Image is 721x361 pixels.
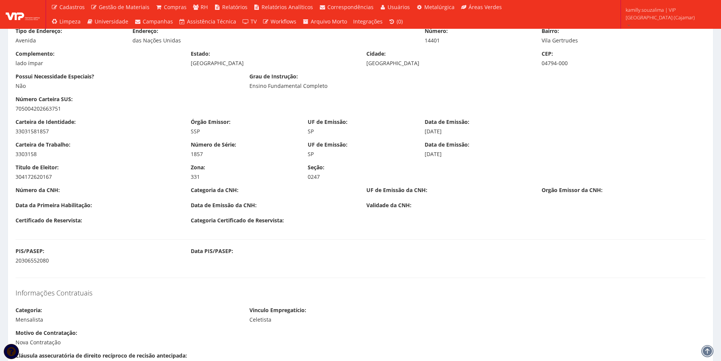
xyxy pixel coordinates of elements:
[366,202,411,209] label: Validade da CNH:
[191,202,257,209] label: Data de Emissão da CNH:
[299,14,350,29] a: Arquivo Morto
[191,247,233,255] label: Data PIS/PASEP:
[176,14,240,29] a: Assistência Técnica
[191,128,296,135] div: SSP
[16,164,59,171] label: Título de Eleitor:
[191,217,284,224] label: Categoria Certificado de Reservista:
[16,105,179,113] div: 705004202663751
[308,118,347,126] label: UF de Emissão:
[271,18,296,25] span: Workflows
[16,37,121,44] div: Avenida
[132,37,413,44] div: das Nações Unidas
[131,14,176,29] a: Campanhas
[191,59,355,67] div: [GEOGRAPHIC_DATA]
[16,150,179,158] div: 3303158
[191,150,296,158] div: 1857
[16,82,238,90] div: Não
[249,73,298,80] label: Grau de Instrução:
[99,3,149,11] span: Gestão de Materiais
[308,141,347,148] label: UF de Emissão:
[425,27,448,35] label: Número:
[327,3,374,11] span: Correspondências
[16,257,179,264] div: 20306552080
[59,18,81,25] span: Limpeza
[187,18,236,25] span: Assistência Técnica
[425,37,530,44] div: 14401
[16,339,238,346] div: Nova Contratação
[626,6,711,21] span: kamilly.souzalima | VIP [GEOGRAPHIC_DATA] (Cajamar)
[386,14,406,29] a: (0)
[16,316,238,323] div: Mensalista
[16,118,76,126] label: Carteira de Identidade:
[16,289,705,297] h4: Informações Contratuais
[388,3,410,11] span: Usuários
[16,27,62,35] label: Tipo de Endereço:
[59,3,85,11] span: Cadastros
[542,59,705,67] div: 04794-000
[542,37,705,44] div: Vila Gertrudes
[16,141,70,148] label: Carteira de Trabalho:
[251,18,257,25] span: TV
[191,164,205,171] label: Zona:
[542,50,553,58] label: CEP:
[16,217,82,224] label: Certificado de Reservista:
[425,150,530,158] div: [DATE]
[16,306,42,314] label: Categoria:
[542,27,559,35] label: Bairro:
[366,50,386,58] label: Cidade:
[16,247,44,255] label: PIS/PASEP:
[6,9,40,20] img: logo
[366,186,427,194] label: UF de Emissão da CNH:
[222,3,248,11] span: Relatórios
[16,352,187,359] label: Cláusula assecuratória de direito recíproco de recisão antecipada:
[16,59,179,67] div: lado ímpar
[191,118,230,126] label: Órgão Emissor:
[308,128,413,135] div: SP
[16,202,92,209] label: Data da Primeira Habilitação:
[397,18,403,25] span: (0)
[308,173,413,181] div: 0247
[425,141,469,148] label: Data de Emissão:
[16,329,77,337] label: Motivo de Contratação:
[191,50,210,58] label: Estado:
[424,3,455,11] span: Metalúrgica
[16,128,179,135] div: 33031581857
[16,73,94,80] label: Possui Necessidade Especiais?
[95,18,128,25] span: Universidade
[16,173,179,181] div: 304172620167
[308,150,413,158] div: SP
[425,118,469,126] label: Data de Emissão:
[308,164,324,171] label: Seção:
[311,18,347,25] span: Arquivo Morto
[191,141,236,148] label: Número de Série:
[84,14,132,29] a: Universidade
[191,186,238,194] label: Categoria da CNH:
[164,3,187,11] span: Compras
[425,128,530,135] div: [DATE]
[132,27,158,35] label: Endereço:
[191,173,296,181] div: 331
[350,14,386,29] a: Integrações
[249,82,472,90] div: Ensino Fundamental Completo
[366,59,530,67] div: [GEOGRAPHIC_DATA]
[16,95,73,103] label: Número Carteira SUS:
[201,3,208,11] span: RH
[542,186,603,194] label: Orgão Emissor da CNH:
[16,186,60,194] label: Número da CNH:
[249,306,306,314] label: Vinculo Empregatício:
[249,316,472,323] div: Celetista
[16,50,55,58] label: Complemento:
[143,18,173,25] span: Campanhas
[469,3,502,11] span: Áreas Verdes
[239,14,260,29] a: TV
[262,3,313,11] span: Relatórios Analíticos
[260,14,300,29] a: Workflows
[48,14,84,29] a: Limpeza
[353,18,383,25] span: Integrações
